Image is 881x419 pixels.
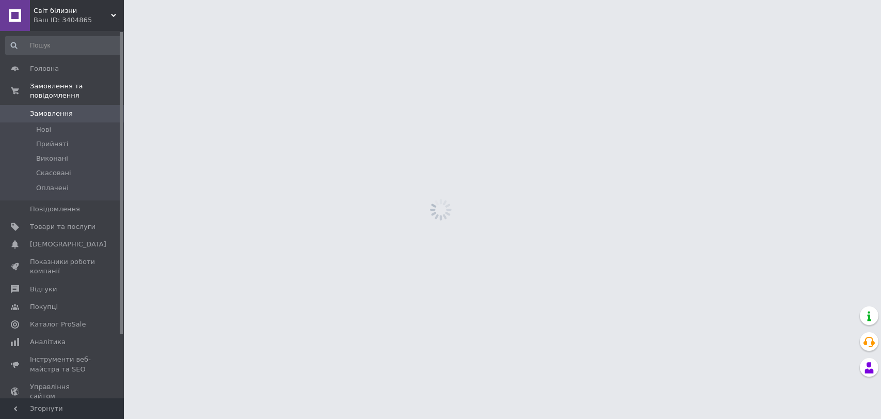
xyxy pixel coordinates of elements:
span: Виконані [36,154,68,163]
span: Покупці [30,302,58,312]
div: Ваш ID: 3404865 [34,15,124,25]
span: Скасовані [36,168,71,178]
span: Каталог ProSale [30,320,86,329]
span: Інструменти веб-майстра та SEO [30,355,95,374]
span: Нові [36,125,51,134]
span: Повідомлення [30,205,80,214]
span: [DEMOGRAPHIC_DATA] [30,240,106,249]
input: Пошук [5,36,121,55]
span: Аналітика [30,337,66,347]
span: Оплачені [36,183,69,193]
span: Управління сайтом [30,382,95,401]
span: Світ білизни [34,6,111,15]
span: Відгуки [30,285,57,294]
span: Товари та послуги [30,222,95,231]
span: Замовлення [30,109,73,118]
span: Прийняті [36,139,68,149]
span: Показники роботи компанії [30,257,95,276]
span: Головна [30,64,59,73]
span: Замовлення та повідомлення [30,82,124,100]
